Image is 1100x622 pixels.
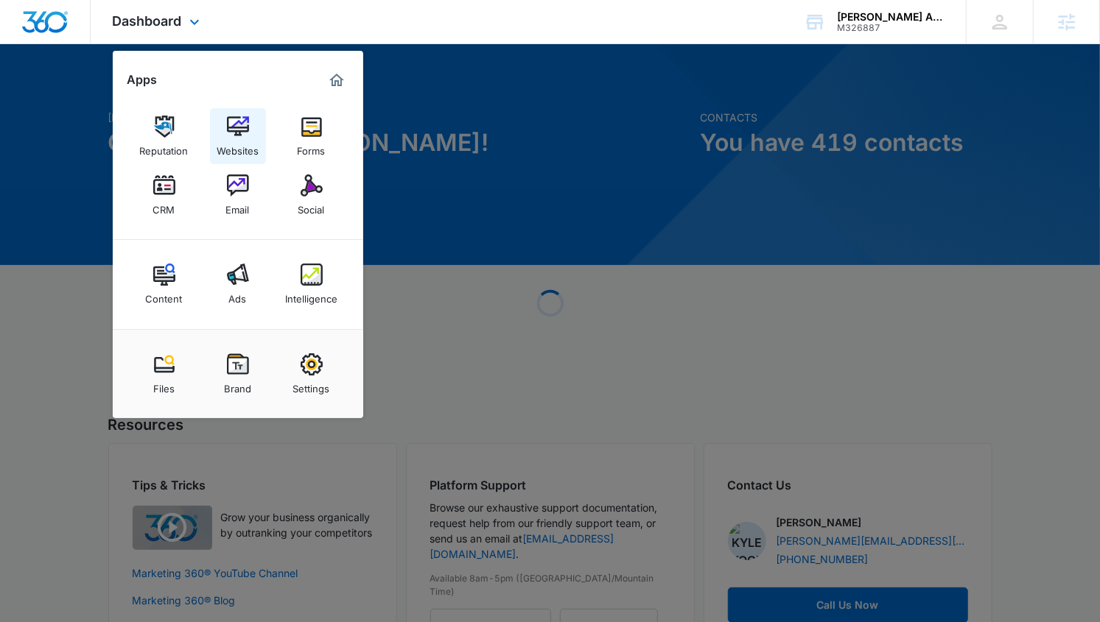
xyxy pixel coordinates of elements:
div: Social [298,197,325,216]
div: Reputation [140,138,189,157]
a: Settings [284,346,340,402]
a: CRM [136,167,192,223]
a: Files [136,346,192,402]
a: Brand [210,346,266,402]
a: Ads [210,256,266,312]
a: Social [284,167,340,223]
div: account id [837,23,945,33]
div: Intelligence [285,286,337,305]
a: Marketing 360® Dashboard [325,68,348,92]
a: Reputation [136,108,192,164]
h2: Apps [127,73,158,87]
a: Email [210,167,266,223]
div: Websites [217,138,259,157]
div: account name [837,11,945,23]
a: Websites [210,108,266,164]
div: Brand [224,375,251,395]
div: Settings [293,375,330,395]
div: CRM [153,197,175,216]
div: Ads [229,286,247,305]
span: Dashboard [113,13,182,29]
div: Content [146,286,183,305]
div: Forms [298,138,326,157]
a: Content [136,256,192,312]
div: Files [153,375,175,395]
div: Email [226,197,250,216]
a: Forms [284,108,340,164]
a: Intelligence [284,256,340,312]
